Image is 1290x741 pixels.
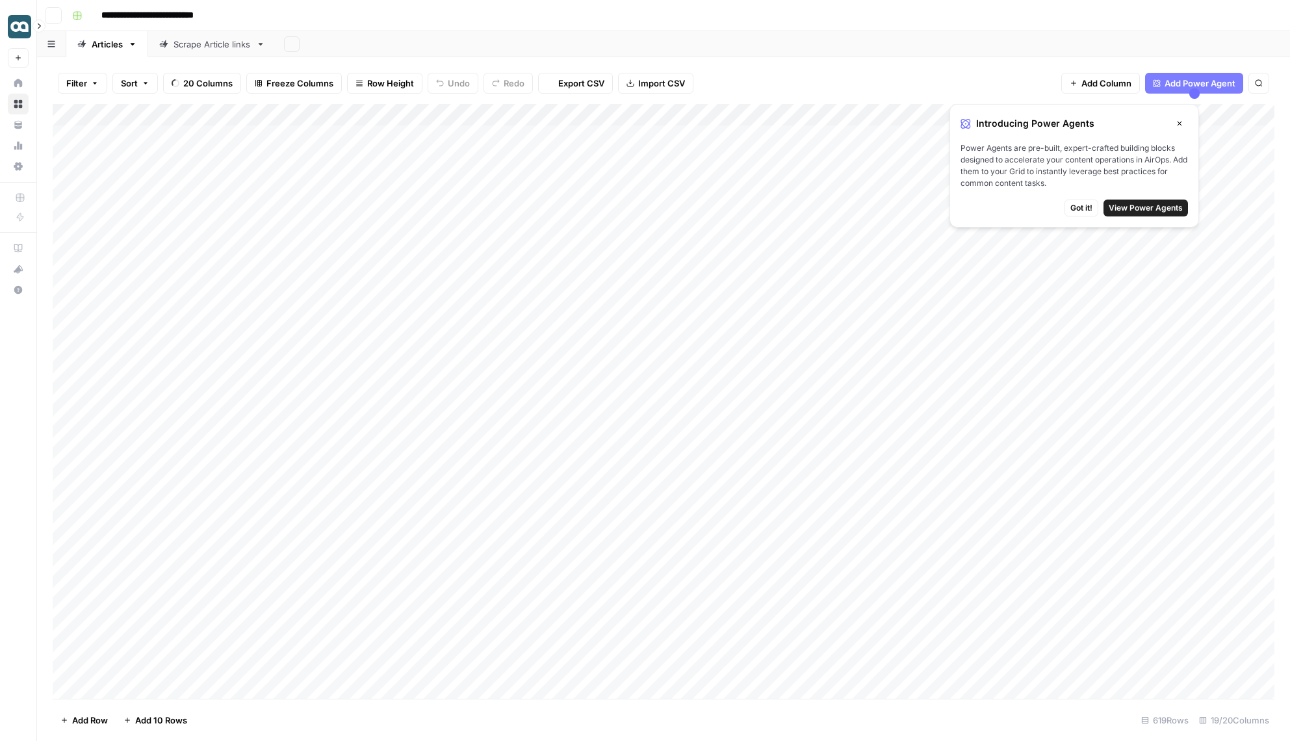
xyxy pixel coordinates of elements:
[8,135,29,156] a: Usage
[448,77,470,90] span: Undo
[112,73,158,94] button: Sort
[121,77,138,90] span: Sort
[116,710,195,731] button: Add 10 Rows
[367,77,414,90] span: Row Height
[961,142,1188,189] span: Power Agents are pre-built, expert-crafted building blocks designed to accelerate your content op...
[66,31,148,57] a: Articles
[638,77,685,90] span: Import CSV
[1103,200,1188,216] button: View Power Agents
[135,714,187,727] span: Add 10 Rows
[428,73,478,94] button: Undo
[8,259,28,279] div: What's new?
[8,238,29,259] a: AirOps Academy
[558,77,604,90] span: Export CSV
[484,73,533,94] button: Redo
[8,15,31,38] img: onapply Logo
[72,714,108,727] span: Add Row
[66,77,87,90] span: Filter
[8,10,29,43] button: Workspace: onapply
[1070,202,1092,214] span: Got it!
[618,73,693,94] button: Import CSV
[8,279,29,300] button: Help + Support
[148,31,276,57] a: Scrape Article links
[8,259,29,279] button: What's new?
[58,73,107,94] button: Filter
[1061,73,1140,94] button: Add Column
[1081,77,1131,90] span: Add Column
[1136,710,1194,731] div: 619 Rows
[1165,77,1235,90] span: Add Power Agent
[538,73,613,94] button: Export CSV
[347,73,422,94] button: Row Height
[53,710,116,731] button: Add Row
[92,38,123,51] div: Articles
[266,77,333,90] span: Freeze Columns
[961,115,1188,132] div: Introducing Power Agents
[246,73,342,94] button: Freeze Columns
[1064,200,1098,216] button: Got it!
[174,38,251,51] div: Scrape Article links
[183,77,233,90] span: 20 Columns
[1109,202,1183,214] span: View Power Agents
[8,94,29,114] a: Browse
[504,77,524,90] span: Redo
[8,73,29,94] a: Home
[8,156,29,177] a: Settings
[8,114,29,135] a: Your Data
[163,73,241,94] button: 20 Columns
[1194,710,1274,731] div: 19/20 Columns
[1145,73,1243,94] button: Add Power Agent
